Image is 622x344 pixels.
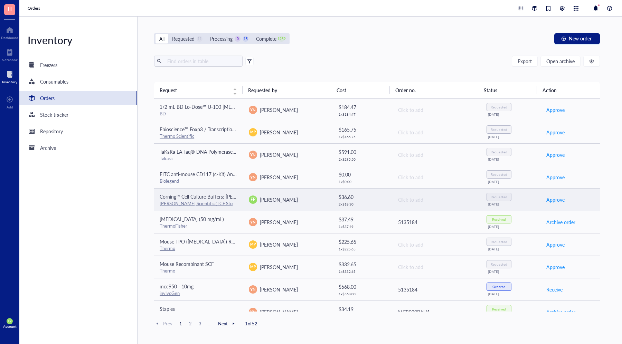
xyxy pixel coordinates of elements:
[160,148,299,155] span: TaKaRa LA Taq® DNA Polymerase (Mg2+ plus buffer) - 250 Units
[235,36,241,42] div: 0
[19,33,137,47] div: Inventory
[339,180,386,184] div: 1 x $ 0.00
[488,157,535,161] div: [DATE]
[19,141,137,155] a: Archive
[488,269,535,274] div: [DATE]
[339,193,386,201] div: $ 36.60
[546,173,565,181] span: Approve
[546,306,576,317] button: Archive order
[160,171,246,178] span: FITC anti-mouse CD117 (c-Kit) Antibody
[491,172,507,176] div: Requested
[546,104,565,115] button: Approve
[172,35,195,42] div: Requested
[392,99,481,121] td: Click to add
[250,152,256,157] span: YN
[260,219,298,226] span: [PERSON_NAME]
[28,5,41,12] a: Orders
[160,126,292,133] span: Ebioscience™ Foxp3 / Transcription Factor Staining Buffer Set
[251,197,255,203] span: EP
[492,307,506,311] div: Received
[546,58,575,64] span: Open archive
[339,283,386,290] div: $ 568.00
[160,133,194,139] a: Thermo Scientific
[2,80,17,84] div: Inventory
[339,171,386,178] div: $ 0.00
[554,33,600,44] button: New order
[2,69,17,84] a: Inventory
[19,58,137,72] a: Freezers
[160,110,166,117] a: BD
[154,321,172,327] span: Prev
[398,173,475,181] div: Click to add
[159,35,164,42] div: All
[40,61,57,69] div: Freezers
[177,321,185,327] span: 1
[488,202,535,206] div: [DATE]
[512,56,538,67] button: Export
[546,149,565,160] button: Approve
[546,172,565,183] button: Approve
[569,36,592,41] span: New order
[250,264,255,269] span: MP
[164,56,240,66] input: Find orders in table
[210,35,233,42] div: Processing
[196,321,204,327] span: 3
[339,269,386,274] div: 1 x $ 332.65
[339,126,386,133] div: $ 165.75
[392,143,481,166] td: Click to add
[546,127,565,138] button: Approve
[392,211,481,233] td: 5135184
[260,308,298,315] span: [PERSON_NAME]
[1,25,18,40] a: Dashboard
[546,239,565,250] button: Approve
[537,82,596,98] th: Action
[339,305,386,313] div: $ 34.19
[160,290,180,296] a: invivoGen
[7,105,13,109] div: Add
[160,238,273,245] span: Mouse TPO ([MEDICAL_DATA]) Recombinant Protein
[398,196,475,203] div: Click to add
[256,35,276,42] div: Complete
[339,292,386,296] div: 1 x $ 568.00
[398,286,475,293] div: 5135184
[160,193,347,200] span: Corning™ Cell Culture Buffers: [PERSON_NAME]'s Phosphate-Buffered Salt Solution 1X
[19,124,137,138] a: Repository
[518,58,532,64] span: Export
[243,82,331,98] th: Requested by
[2,58,18,62] div: Notebook
[1,36,18,40] div: Dashboard
[398,263,475,271] div: Click to add
[488,292,535,296] div: [DATE]
[478,82,537,98] th: Status
[260,264,298,270] span: [PERSON_NAME]
[339,135,386,139] div: 1 x $ 165.75
[260,241,298,248] span: [PERSON_NAME]
[339,112,386,116] div: 1 x $ 184.47
[250,309,256,315] span: YN
[491,150,507,154] div: Requested
[154,33,290,44] div: segmented control
[392,121,481,143] td: Click to add
[160,283,194,290] span: mcc950 - 10mg
[160,267,175,274] a: Thermo
[260,196,298,203] span: [PERSON_NAME]
[260,129,298,136] span: [PERSON_NAME]
[392,256,481,278] td: Click to add
[392,233,481,256] td: Click to add
[250,130,255,135] span: MP
[260,151,298,158] span: [PERSON_NAME]
[339,247,386,251] div: 1 x $ 225.65
[398,106,475,114] div: Click to add
[546,263,565,271] span: Approve
[19,91,137,105] a: Orders
[160,86,229,94] span: Request
[160,155,238,162] div: Takara
[245,321,257,327] span: 1 of 52
[392,278,481,300] td: 5135184
[186,321,195,327] span: 2
[491,240,507,244] div: Requested
[250,286,256,292] span: YN
[2,47,18,62] a: Notebook
[491,262,507,266] div: Requested
[392,188,481,211] td: Click to add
